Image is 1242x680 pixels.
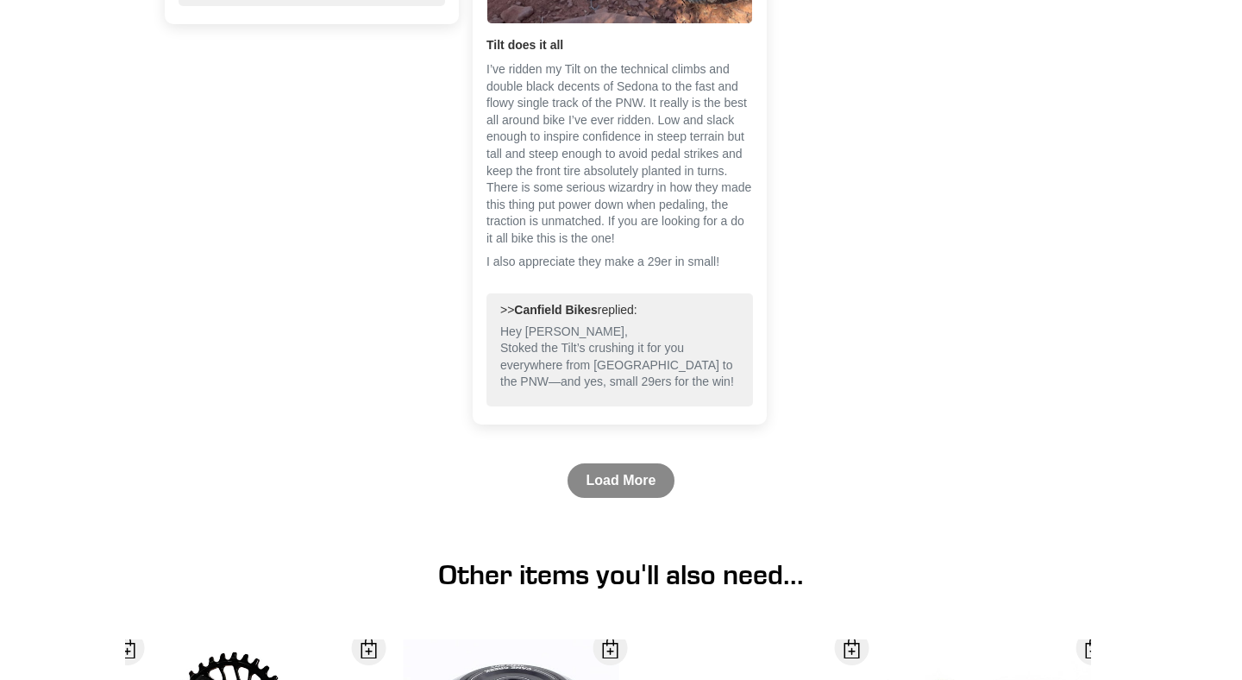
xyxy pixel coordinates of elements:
[514,303,597,317] b: Canfield Bikes
[568,463,675,498] a: Load More
[486,37,753,54] b: Tilt does it all
[486,61,753,248] p: I’ve ridden my Tilt on the technical climbs and double black decents of Sedona to the fast and fl...
[500,302,739,319] div: >> replied:
[486,254,753,271] p: I also appreciate they make a 29er in small!
[151,558,1091,591] h1: Other items you'll also need...
[500,324,739,391] p: Hey [PERSON_NAME], Stoked the Tilt’s crushing it for you everywhere from [GEOGRAPHIC_DATA] to the...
